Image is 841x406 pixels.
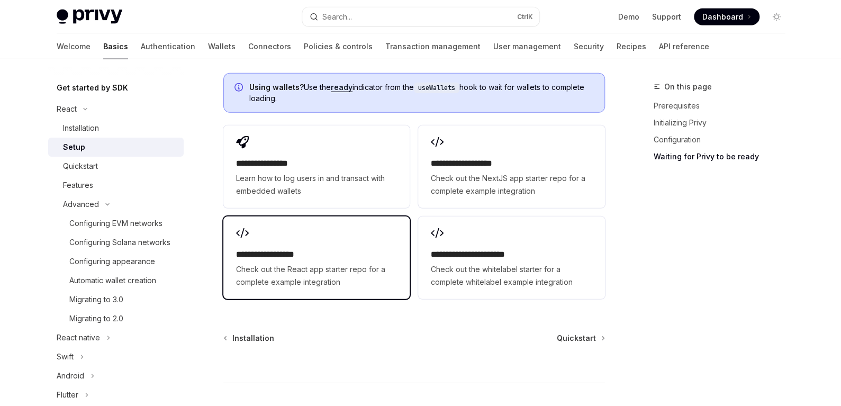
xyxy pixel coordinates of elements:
h5: Get started by SDK [57,82,128,94]
div: Configuring Solana networks [69,236,170,249]
a: Security [574,34,604,59]
div: Quickstart [63,160,98,173]
a: Support [652,12,681,22]
div: Features [63,179,93,192]
div: React [57,103,77,115]
a: Basics [103,34,128,59]
a: Configuring appearance [48,252,184,271]
div: Setup [63,141,85,154]
a: Installation [224,333,274,344]
div: Configuring appearance [69,255,155,268]
span: Ctrl K [517,13,533,21]
a: User management [493,34,561,59]
a: **** **** **** ***Check out the React app starter repo for a complete example integration [223,216,410,299]
div: Advanced [63,198,99,211]
span: Check out the React app starter repo for a complete example integration [236,263,397,288]
span: Learn how to log users in and transact with embedded wallets [236,172,397,197]
div: Migrating to 2.0 [69,312,123,325]
a: Transaction management [385,34,481,59]
a: Recipes [617,34,646,59]
a: Dashboard [694,8,759,25]
a: Installation [48,119,184,138]
a: Prerequisites [654,97,793,114]
a: Automatic wallet creation [48,271,184,290]
button: Toggle dark mode [768,8,785,25]
button: Search...CtrlK [302,7,539,26]
img: light logo [57,10,122,24]
div: Android [57,369,84,382]
a: Welcome [57,34,91,59]
span: On this page [664,80,712,93]
a: Migrating to 2.0 [48,309,184,328]
a: Migrating to 3.0 [48,290,184,309]
span: Use the indicator from the hook to wait for wallets to complete loading. [249,82,594,104]
div: Search... [322,11,352,23]
div: Automatic wallet creation [69,274,156,287]
a: Wallets [208,34,236,59]
div: React native [57,331,100,344]
a: Quickstart [48,157,184,176]
a: API reference [659,34,709,59]
a: Initializing Privy [654,114,793,131]
code: useWallets [414,83,459,93]
svg: Info [234,83,245,94]
a: Configuration [654,131,793,148]
span: Dashboard [702,12,743,22]
a: **** **** **** *Learn how to log users in and transact with embedded wallets [223,125,410,208]
span: Check out the NextJS app starter repo for a complete example integration [431,172,592,197]
a: Demo [618,12,639,22]
a: Features [48,176,184,195]
div: Swift [57,350,74,363]
a: Configuring Solana networks [48,233,184,252]
span: Installation [232,333,274,344]
span: Check out the whitelabel starter for a complete whitelabel example integration [431,263,592,288]
div: Configuring EVM networks [69,217,162,230]
a: ready [331,83,352,92]
div: Flutter [57,389,78,401]
a: **** **** **** ****Check out the NextJS app starter repo for a complete example integration [418,125,604,208]
div: Installation [63,122,99,134]
div: Migrating to 3.0 [69,293,123,306]
a: Configuring EVM networks [48,214,184,233]
a: Connectors [248,34,291,59]
a: Authentication [141,34,195,59]
span: Quickstart [557,333,596,344]
strong: Using wallets? [249,83,304,92]
a: Setup [48,138,184,157]
a: Policies & controls [304,34,373,59]
a: Quickstart [557,333,604,344]
a: Waiting for Privy to be ready [654,148,793,165]
a: **** **** **** **** ***Check out the whitelabel starter for a complete whitelabel example integra... [418,216,604,299]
